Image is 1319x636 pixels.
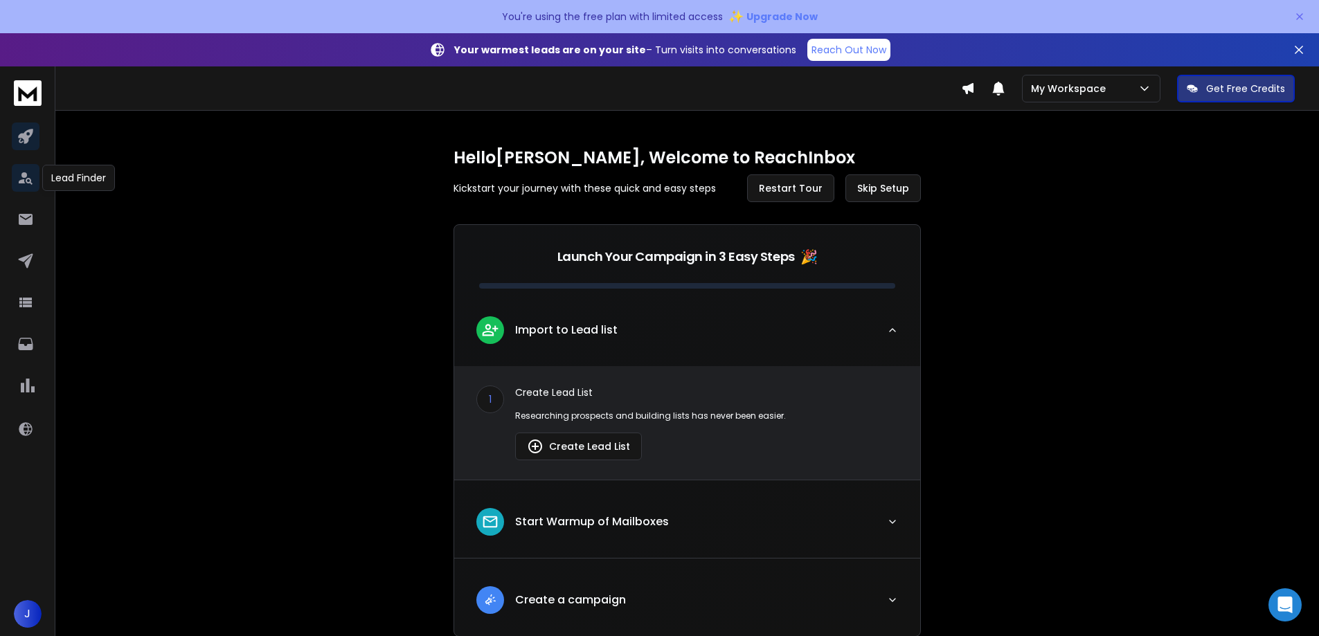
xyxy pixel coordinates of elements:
[1206,82,1285,96] p: Get Free Credits
[454,366,920,480] div: leadImport to Lead list
[746,10,818,24] span: Upgrade Now
[557,247,795,266] p: Launch Your Campaign in 3 Easy Steps
[454,575,920,636] button: leadCreate a campaign
[811,43,886,57] p: Reach Out Now
[14,600,42,628] button: J
[515,433,642,460] button: Create Lead List
[515,385,898,399] p: Create Lead List
[502,10,723,24] p: You're using the free plan with limited access
[454,43,796,57] p: – Turn visits into conversations
[747,174,834,202] button: Restart Tour
[845,174,921,202] button: Skip Setup
[481,321,499,338] img: lead
[807,39,890,61] a: Reach Out Now
[1177,75,1295,102] button: Get Free Credits
[515,322,618,338] p: Import to Lead list
[481,591,499,608] img: lead
[454,305,920,366] button: leadImport to Lead list
[1031,82,1111,96] p: My Workspace
[14,80,42,106] img: logo
[800,247,818,266] span: 🎉
[42,165,115,191] div: Lead Finder
[515,592,626,608] p: Create a campaign
[857,181,909,195] span: Skip Setup
[454,181,716,195] p: Kickstart your journey with these quick and easy steps
[454,43,646,57] strong: Your warmest leads are on your site
[728,3,818,30] button: ✨Upgrade Now
[515,514,669,530] p: Start Warmup of Mailboxes
[728,7,744,26] span: ✨
[454,497,920,558] button: leadStart Warmup of Mailboxes
[476,385,504,413] div: 1
[481,513,499,531] img: lead
[515,410,898,421] p: Researching prospects and building lists has never been easier.
[454,147,921,169] h1: Hello [PERSON_NAME] , Welcome to ReachInbox
[527,438,544,455] img: lead
[1268,588,1302,621] div: Open Intercom Messenger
